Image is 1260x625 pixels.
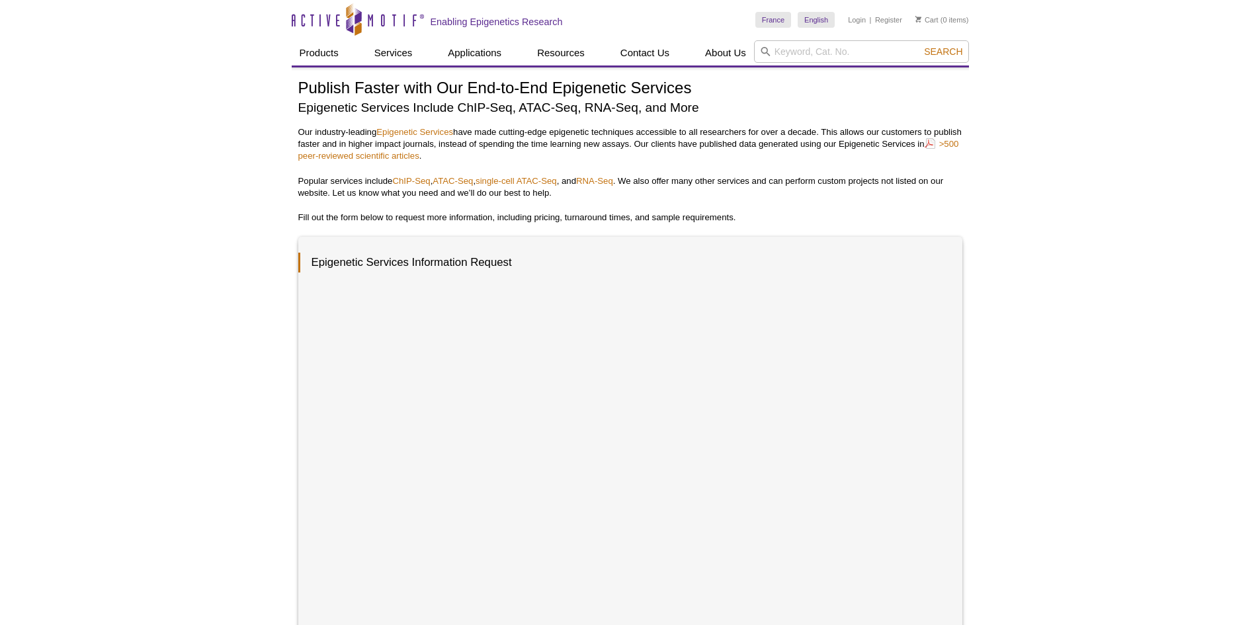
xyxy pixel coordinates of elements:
[298,212,962,224] p: Fill out the form below to request more information, including pricing, turnaround times, and sam...
[920,46,966,58] button: Search
[870,12,872,28] li: |
[915,12,969,28] li: (0 items)
[576,176,613,186] a: RNA-Seq
[431,16,563,28] h2: Enabling Epigenetics Research
[298,99,962,116] h2: Epigenetic Services Include ChIP-Seq, ATAC-Seq, RNA-Seq, and More
[298,79,962,99] h1: Publish Faster with Our End-to-End Epigenetic Services
[924,46,962,57] span: Search
[298,175,962,199] p: Popular services include , , , and . We also offer many other services and can perform custom pro...
[298,253,949,272] h3: Epigenetic Services Information Request
[366,40,421,65] a: Services
[755,12,791,28] a: France
[612,40,677,65] a: Contact Us
[392,176,430,186] a: ChIP-Seq
[848,15,866,24] a: Login
[440,40,509,65] a: Applications
[298,138,959,162] a: >500 peer-reviewed scientific articles
[433,176,473,186] a: ATAC-Seq
[298,126,962,162] p: Our industry-leading have made cutting-edge epigenetic techniques accessible to all researchers f...
[376,127,453,137] a: Epigenetic Services
[915,16,921,22] img: Your Cart
[915,15,939,24] a: Cart
[529,40,593,65] a: Resources
[754,40,969,63] input: Keyword, Cat. No.
[476,176,557,186] a: single-cell ATAC-Seq
[697,40,754,65] a: About Us
[798,12,835,28] a: English
[292,40,347,65] a: Products
[875,15,902,24] a: Register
